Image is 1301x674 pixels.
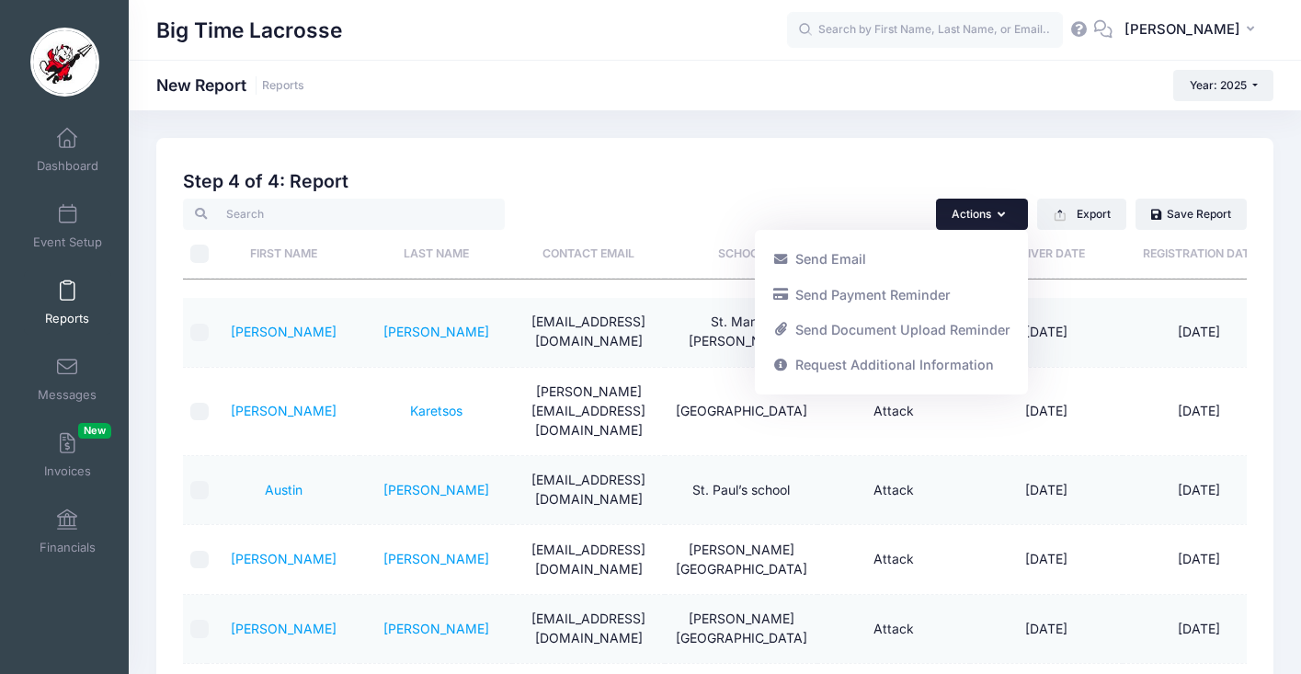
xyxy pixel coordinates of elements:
button: [PERSON_NAME] [1113,9,1273,51]
span: Invoices [44,463,91,479]
td: [EMAIL_ADDRESS][DOMAIN_NAME] [512,298,665,367]
td: [DATE] [970,456,1123,525]
span: New [78,423,111,439]
a: [PERSON_NAME] [383,621,489,636]
a: Messages [24,347,111,411]
span: Messages [38,387,97,403]
h1: Big Time Lacrosse [156,9,342,51]
td: [PERSON_NAME][GEOGRAPHIC_DATA] [665,595,817,664]
td: [DATE] [1123,368,1275,456]
td: [GEOGRAPHIC_DATA] [665,368,817,456]
td: St. Paul’s school [665,456,817,525]
td: [DATE] [1123,456,1275,525]
a: Send Payment Reminder [763,277,1019,312]
th: Registration Date: activate to sort column ascending [1123,230,1275,279]
a: Financials [24,499,111,564]
td: Attack [817,525,970,594]
a: InvoicesNew [24,423,111,487]
a: Reports [262,79,304,93]
th: First Name: activate to sort column ascending [207,230,359,279]
a: Send Email [763,242,1019,277]
td: St. Mary’s [PERSON_NAME] [665,298,817,367]
span: Reports [45,311,89,326]
a: Save Report [1136,199,1247,230]
td: [DATE] [970,368,1123,456]
td: [EMAIL_ADDRESS][DOMAIN_NAME] [512,456,665,525]
button: Actions [936,199,1028,230]
h1: New Report [156,75,304,95]
a: [PERSON_NAME] [383,551,489,566]
a: Reports [24,270,111,335]
button: Export [1037,199,1126,230]
a: Request Additional Information [763,348,1019,383]
a: Send Document Upload Reminder [763,313,1019,348]
span: Dashboard [37,158,98,174]
a: [PERSON_NAME] [231,551,337,566]
h2: Step 4 of 4: Report [183,171,1247,192]
th: Last Name: activate to sort column ascending [359,230,512,279]
th: School: activate to sort column ascending [665,230,817,279]
a: [PERSON_NAME] [231,621,337,636]
td: Attack [817,456,970,525]
a: [PERSON_NAME] [231,403,337,418]
a: [PERSON_NAME] [231,324,337,339]
th: Waiver Date: activate to sort column ascending [970,230,1123,279]
a: Karetsos [410,403,462,418]
td: [PERSON_NAME][EMAIL_ADDRESS][DOMAIN_NAME] [512,368,665,456]
span: Year: 2025 [1190,78,1247,92]
td: [DATE] [970,525,1123,594]
span: [PERSON_NAME] [1124,19,1240,40]
td: [EMAIL_ADDRESS][DOMAIN_NAME] [512,525,665,594]
td: [DATE] [1123,525,1275,594]
span: Event Setup [33,234,102,250]
a: [PERSON_NAME] [383,324,489,339]
td: [PERSON_NAME][GEOGRAPHIC_DATA] [665,525,817,594]
input: Search by First Name, Last Name, or Email... [787,12,1063,49]
td: [DATE] [970,595,1123,664]
a: Dashboard [24,118,111,182]
td: [DATE] [970,298,1123,367]
a: Event Setup [24,194,111,258]
td: [DATE] [1123,298,1275,367]
img: Big Time Lacrosse [30,28,99,97]
a: Austin [265,482,302,497]
td: Attack [817,368,970,456]
a: [PERSON_NAME] [383,482,489,497]
input: Search [183,199,505,230]
button: Year: 2025 [1173,70,1273,101]
span: Financials [40,540,96,555]
td: [EMAIL_ADDRESS][DOMAIN_NAME] [512,595,665,664]
td: [DATE] [1123,595,1275,664]
td: Attack [817,595,970,664]
th: Contact Email: activate to sort column ascending [512,230,665,279]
